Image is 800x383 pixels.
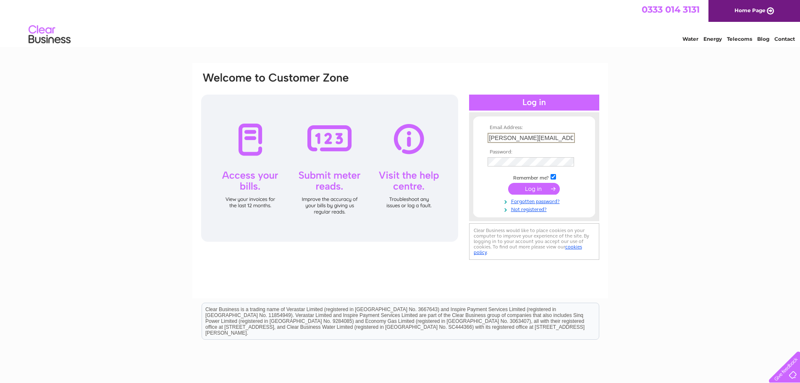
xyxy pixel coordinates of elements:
[642,4,700,15] a: 0333 014 3131
[488,197,583,205] a: Forgotten password?
[757,36,769,42] a: Blog
[485,125,583,131] th: Email Address:
[727,36,752,42] a: Telecoms
[28,22,71,48] img: logo.png
[485,149,583,155] th: Password:
[682,36,698,42] a: Water
[469,223,599,260] div: Clear Business would like to place cookies on your computer to improve your experience of the sit...
[774,36,795,42] a: Contact
[474,244,582,255] a: cookies policy
[508,183,560,195] input: Submit
[202,5,599,41] div: Clear Business is a trading name of Verastar Limited (registered in [GEOGRAPHIC_DATA] No. 3667643...
[488,205,583,213] a: Not registered?
[485,173,583,181] td: Remember me?
[703,36,722,42] a: Energy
